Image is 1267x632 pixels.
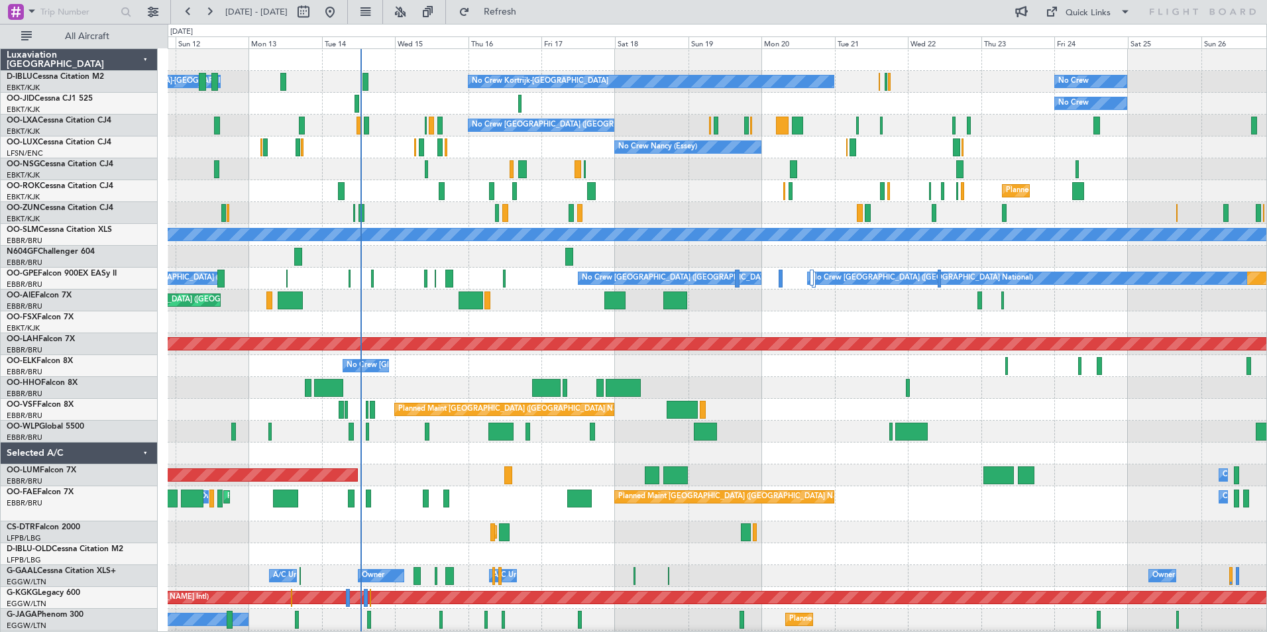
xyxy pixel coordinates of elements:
span: OO-FSX [7,313,37,321]
a: OO-ZUNCessna Citation CJ4 [7,204,113,212]
a: OO-GPEFalcon 900EX EASy II [7,270,117,278]
div: No Crew [GEOGRAPHIC_DATA] ([GEOGRAPHIC_DATA] National) [105,268,327,288]
a: EBKT/KJK [7,214,40,224]
a: EBBR/BRU [7,345,42,355]
a: EBKT/KJK [7,323,40,333]
span: OO-NSG [7,160,40,168]
a: EBBR/BRU [7,411,42,421]
a: OO-HHOFalcon 8X [7,379,78,387]
a: EGGW/LTN [7,577,46,587]
a: G-JAGAPhenom 300 [7,611,83,619]
span: OO-LAH [7,335,38,343]
span: [DATE] - [DATE] [225,6,288,18]
a: OO-LXACessna Citation CJ4 [7,117,111,125]
div: [DATE] [170,26,193,38]
a: OO-NSGCessna Citation CJ4 [7,160,113,168]
span: OO-ELK [7,357,36,365]
div: No Crew [GEOGRAPHIC_DATA] ([GEOGRAPHIC_DATA] National) [347,356,569,376]
a: OO-LUMFalcon 7X [7,466,76,474]
div: No Crew [1058,72,1089,91]
a: OO-ELKFalcon 8X [7,357,73,365]
span: OO-ROK [7,182,40,190]
span: OO-AIE [7,291,35,299]
a: OO-LAHFalcon 7X [7,335,75,343]
div: Wed 22 [908,36,981,48]
a: OO-VSFFalcon 8X [7,401,74,409]
span: G-KGKG [7,589,38,597]
a: EBBR/BRU [7,433,42,443]
span: OO-WLP [7,423,39,431]
span: OO-LXA [7,117,38,125]
div: Planned Maint [GEOGRAPHIC_DATA] ([GEOGRAPHIC_DATA]) [789,609,998,629]
div: Owner [362,566,384,586]
div: Mon 20 [761,36,835,48]
button: Quick Links [1039,1,1137,23]
a: D-IBLUCessna Citation M2 [7,73,104,81]
div: No Crew Kortrijk-[GEOGRAPHIC_DATA] [472,72,608,91]
span: OO-VSF [7,401,37,409]
a: EBBR/BRU [7,476,42,486]
div: Tue 21 [835,36,909,48]
a: LFSN/ENC [7,148,43,158]
a: EGGW/LTN [7,621,46,631]
a: EBKT/KJK [7,170,40,180]
a: OO-SLMCessna Citation XLS [7,226,112,234]
a: OO-FAEFalcon 7X [7,488,74,496]
a: OO-ROKCessna Citation CJ4 [7,182,113,190]
a: EBKT/KJK [7,192,40,202]
span: All Aircraft [34,32,140,41]
span: OO-ZUN [7,204,40,212]
span: OO-HHO [7,379,41,387]
div: Sun 19 [689,36,762,48]
a: LFPB/LBG [7,555,41,565]
button: All Aircraft [15,26,144,47]
a: EBBR/BRU [7,367,42,377]
span: D-IBLU [7,73,32,81]
div: No Crew [GEOGRAPHIC_DATA] ([GEOGRAPHIC_DATA] National) [472,115,694,135]
a: EBBR/BRU [7,301,42,311]
span: OO-FAE [7,488,37,496]
div: No Crew Nancy (Essey) [618,137,697,157]
a: N604GFChallenger 604 [7,248,95,256]
a: EBKT/KJK [7,83,40,93]
div: Fri 17 [541,36,615,48]
div: Planned Maint [GEOGRAPHIC_DATA] ([GEOGRAPHIC_DATA] National) [398,399,638,419]
a: EBBR/BRU [7,498,42,508]
a: OO-LUXCessna Citation CJ4 [7,138,111,146]
div: Thu 16 [468,36,542,48]
a: G-KGKGLegacy 600 [7,589,80,597]
a: EBKT/KJK [7,105,40,115]
a: EBBR/BRU [7,389,42,399]
span: G-GAAL [7,567,37,575]
a: EBKT/KJK [7,127,40,136]
input: Trip Number [40,2,117,22]
div: No Crew [1058,93,1089,113]
a: D-IBLU-OLDCessna Citation M2 [7,545,123,553]
a: OO-AIEFalcon 7X [7,291,72,299]
button: Refresh [453,1,532,23]
span: D-IBLU-OLD [7,545,52,553]
a: EBBR/BRU [7,236,42,246]
a: LFPB/LBG [7,533,41,543]
span: G-JAGA [7,611,37,619]
a: EBBR/BRU [7,280,42,290]
span: OO-LUM [7,466,40,474]
a: EBBR/BRU [7,258,42,268]
span: N604GF [7,248,38,256]
div: Thu 23 [981,36,1055,48]
span: OO-SLM [7,226,38,234]
a: OO-FSXFalcon 7X [7,313,74,321]
a: CS-DTRFalcon 2000 [7,523,80,531]
span: Refresh [472,7,528,17]
div: Planned Maint [GEOGRAPHIC_DATA] ([GEOGRAPHIC_DATA]) [66,290,274,310]
a: OO-WLPGlobal 5500 [7,423,84,431]
div: No Crew [GEOGRAPHIC_DATA] ([GEOGRAPHIC_DATA] National) [811,268,1033,288]
div: Sat 18 [615,36,689,48]
div: Planned Maint Kortrijk-[GEOGRAPHIC_DATA] [1006,181,1160,201]
div: Sun 12 [176,36,249,48]
a: G-GAALCessna Citation XLS+ [7,567,116,575]
div: Planned Maint [GEOGRAPHIC_DATA] ([GEOGRAPHIC_DATA] National) [618,487,858,507]
div: Quick Links [1066,7,1111,20]
div: Wed 15 [395,36,468,48]
div: No Crew [GEOGRAPHIC_DATA] ([GEOGRAPHIC_DATA] National) [582,268,804,288]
